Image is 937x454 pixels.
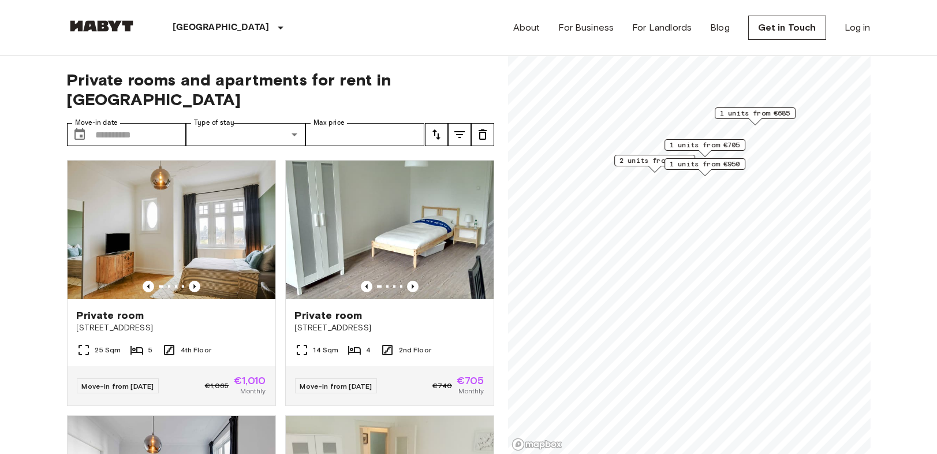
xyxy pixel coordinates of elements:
div: Map marker [665,139,745,157]
a: Mapbox logo [512,438,562,451]
span: €1,065 [205,381,229,391]
span: €1,010 [234,375,266,386]
img: Habyt [67,20,136,32]
button: tune [448,123,471,146]
span: Monthly [458,386,484,396]
span: 1 units from €685 [720,108,790,118]
div: Map marker [715,107,796,125]
button: Previous image [189,281,200,292]
img: Marketing picture of unit DE-03-001-002-01HF [68,161,275,299]
span: €705 [457,375,484,386]
span: Private room [77,308,144,322]
a: Marketing picture of unit DE-03-001-002-01HFPrevious imagePrevious imagePrivate room[STREET_ADDRE... [67,160,276,406]
span: 4th Floor [181,345,211,355]
span: Move-in from [DATE] [300,382,372,390]
a: For Business [558,21,614,35]
span: €740 [432,381,452,391]
span: 2 units from €910 [619,155,690,166]
a: Marketing picture of unit DE-03-015-02MPrevious imagePrevious imagePrivate room[STREET_ADDRESS]14... [285,160,494,406]
label: Type of stay [194,118,234,128]
span: Monthly [240,386,266,396]
label: Max price [313,118,345,128]
span: Private rooms and apartments for rent in [GEOGRAPHIC_DATA] [67,70,494,109]
button: Previous image [407,281,419,292]
button: tune [425,123,448,146]
span: [STREET_ADDRESS] [295,322,484,334]
div: Map marker [665,158,745,176]
span: 2nd Floor [399,345,431,355]
a: For Landlords [632,21,692,35]
p: [GEOGRAPHIC_DATA] [173,21,270,35]
span: 5 [148,345,152,355]
label: Move-in date [75,118,118,128]
span: 1 units from €950 [670,159,740,169]
button: Previous image [361,281,372,292]
button: Previous image [143,281,154,292]
span: 4 [366,345,371,355]
div: Map marker [614,155,695,173]
button: tune [471,123,494,146]
a: Get in Touch [748,16,826,40]
span: 25 Sqm [95,345,121,355]
a: Log in [845,21,871,35]
a: About [513,21,540,35]
span: [STREET_ADDRESS] [77,322,266,334]
span: 1 units from €705 [670,140,740,150]
span: 14 Sqm [313,345,339,355]
button: Choose date [68,123,91,146]
span: Move-in from [DATE] [82,382,154,390]
span: Private room [295,308,363,322]
a: Blog [710,21,730,35]
img: Marketing picture of unit DE-03-015-02M [286,161,494,299]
